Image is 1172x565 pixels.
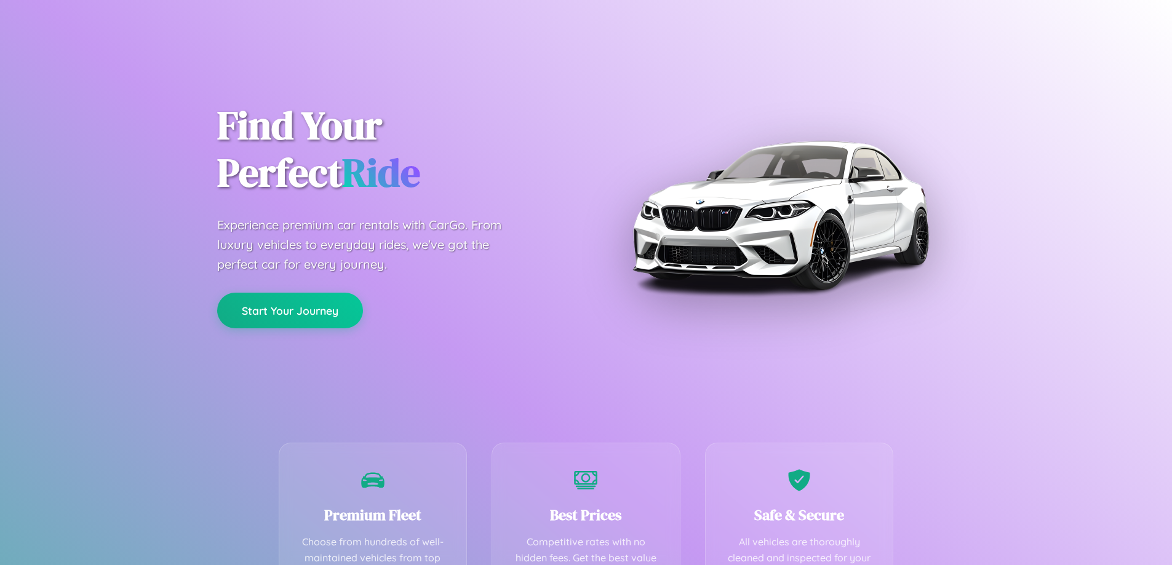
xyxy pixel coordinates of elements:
[626,61,934,369] img: Premium BMW car rental vehicle
[298,505,448,525] h3: Premium Fleet
[511,505,661,525] h3: Best Prices
[217,215,525,274] p: Experience premium car rentals with CarGo. From luxury vehicles to everyday rides, we've got the ...
[342,146,420,199] span: Ride
[217,102,568,197] h1: Find Your Perfect
[217,293,363,328] button: Start Your Journey
[724,505,875,525] h3: Safe & Secure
